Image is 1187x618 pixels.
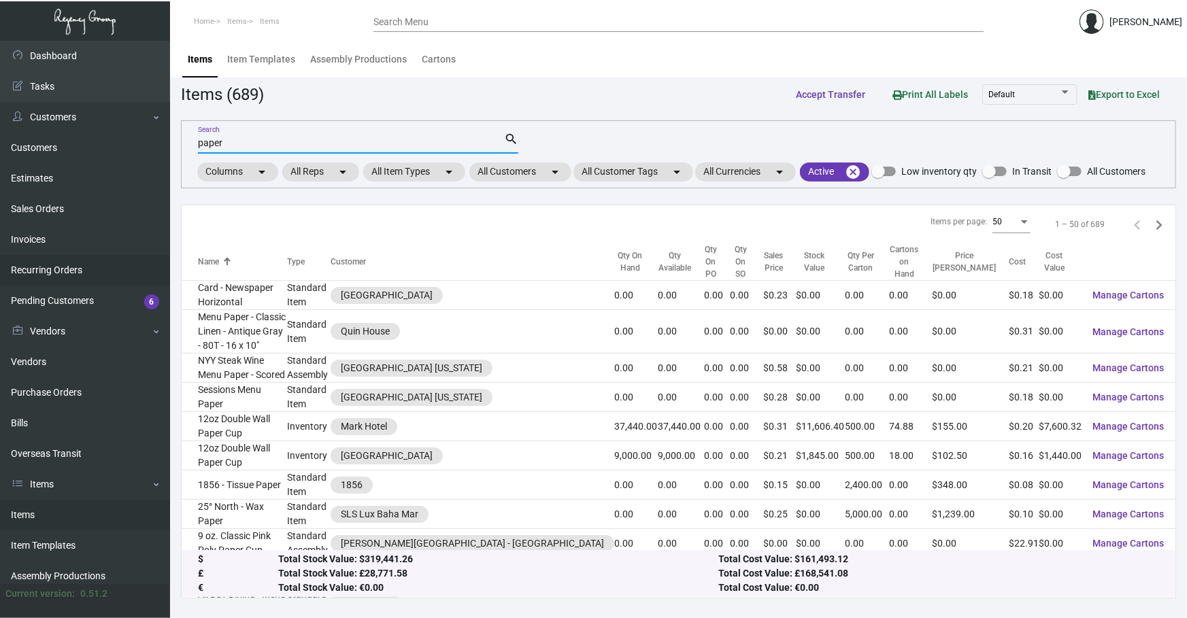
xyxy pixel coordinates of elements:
td: 37,440.00 [614,412,658,441]
td: 9 oz. Classic Pink Poly Paper Cup [182,529,287,558]
td: $0.00 [1039,281,1082,310]
div: [GEOGRAPHIC_DATA] [341,288,433,303]
td: Standard Assembly [287,529,331,558]
td: 0.00 [704,500,730,529]
td: $7,600.32 [1039,412,1082,441]
td: Standard Item [287,470,331,500]
td: Inventory [287,412,331,441]
button: Manage Cartons [1082,320,1175,344]
div: Assembly Productions [310,52,407,67]
div: 1 – 50 of 689 [1055,218,1105,230]
td: 0.00 [658,470,704,500]
td: 0.00 [730,500,763,529]
td: 0.00 [889,281,932,310]
div: [GEOGRAPHIC_DATA] [341,449,433,463]
span: Default [988,90,1015,99]
div: Qty On SO [730,243,763,280]
span: Manage Cartons [1093,538,1165,549]
div: Cost [1009,256,1039,268]
button: Next page [1148,213,1170,235]
div: Quin House [341,324,390,339]
td: $0.00 [797,500,846,529]
button: Export to Excel [1077,82,1171,107]
td: Inventory [287,441,331,470]
td: 0.00 [614,310,658,354]
td: 0.00 [889,354,932,383]
mat-chip: Active [800,162,869,182]
div: Name [198,256,287,268]
td: $0.00 [797,383,846,412]
td: $155.00 [932,412,1009,441]
td: 9,000.00 [658,441,704,470]
div: Price [PERSON_NAME] [932,250,997,274]
span: In Transit [1012,163,1052,179]
mat-select: Items per page: [992,218,1031,227]
span: Home [194,17,214,26]
span: Print All Labels [892,89,968,100]
div: Items (689) [181,82,264,107]
div: Cartons on Hand [889,243,920,280]
mat-chip: All Currencies [695,162,796,182]
td: Standard Assembly [287,354,331,383]
td: 18.00 [889,441,932,470]
div: SLS Lux Baha Mar [341,507,418,521]
span: Manage Cartons [1093,421,1165,432]
td: Standard Item [287,281,331,310]
td: $0.00 [1039,529,1082,558]
div: Qty On PO [704,243,730,280]
span: Manage Cartons [1093,450,1165,461]
td: $11,606.40 [797,412,846,441]
td: $0.00 [797,529,846,558]
td: $0.21 [1009,354,1039,383]
td: $0.31 [764,412,797,441]
td: $0.00 [797,470,846,500]
button: Manage Cartons [1082,385,1175,409]
td: 0.00 [658,529,704,558]
td: $0.00 [932,310,1009,354]
div: Qty Available [658,250,704,274]
td: 74.88 [889,412,932,441]
button: Manage Cartons [1082,356,1175,380]
td: $0.00 [1039,354,1082,383]
td: 0.00 [845,354,889,383]
mat-icon: search [504,131,518,148]
mat-chip: All Customer Tags [573,162,693,182]
div: Total Stock Value: $319,441.26 [278,553,719,567]
td: $1,440.00 [1039,441,1082,470]
td: 0.00 [614,383,658,412]
td: $0.00 [797,281,846,310]
button: Manage Cartons [1082,283,1175,307]
div: Mark Hotel [341,419,387,434]
td: $0.00 [797,354,846,383]
td: 0.00 [658,281,704,310]
td: $0.18 [1009,383,1039,412]
td: $0.00 [797,310,846,354]
td: 0.00 [658,383,704,412]
button: Manage Cartons [1082,414,1175,439]
td: 12oz Double Wall Paper Cup [182,441,287,470]
td: $0.00 [932,529,1009,558]
mat-chip: All Item Types [363,162,465,182]
mat-chip: Columns [197,162,278,182]
div: [GEOGRAPHIC_DATA] [US_STATE] [341,390,482,405]
td: $0.00 [764,529,797,558]
div: Qty On SO [730,243,751,280]
td: 37,440.00 [658,412,704,441]
td: 0.00 [730,281,763,310]
div: $ [198,553,278,567]
span: 50 [992,217,1002,226]
td: 0.00 [730,354,763,383]
td: 0.00 [704,281,730,310]
div: Name [198,256,219,268]
td: 25° North - Wax Paper [182,500,287,529]
div: Total Stock Value: €0.00 [278,581,719,596]
button: Manage Cartons [1082,443,1175,468]
td: 0.00 [845,281,889,310]
mat-icon: arrow_drop_down [254,164,270,180]
div: Cartons [422,52,456,67]
span: Items [227,17,247,26]
td: 0.00 [845,529,889,558]
td: 0.00 [730,529,763,558]
td: 0.00 [704,529,730,558]
span: All Customers [1087,163,1146,179]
